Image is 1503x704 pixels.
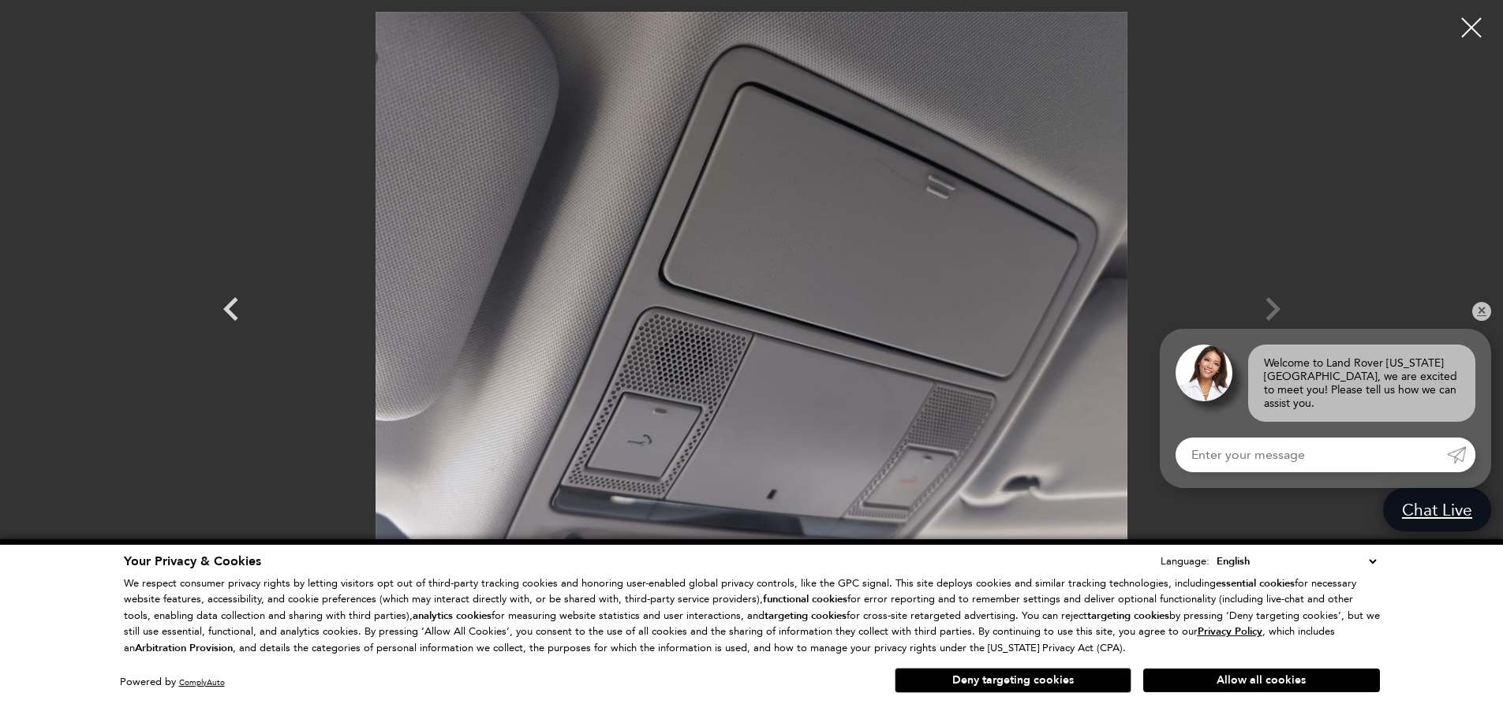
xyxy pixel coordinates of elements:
[413,609,492,623] strong: analytics cookies
[135,641,233,655] strong: Arbitration Provision
[1198,624,1262,639] u: Privacy Policy
[1087,609,1169,623] strong: targeting cookies
[895,668,1131,693] button: Deny targeting cookies
[1176,345,1232,401] img: Agent profile photo
[124,553,261,570] span: Your Privacy & Cookies
[1216,576,1295,590] strong: essential cookies
[1248,345,1475,422] div: Welcome to Land Rover [US_STATE][GEOGRAPHIC_DATA], we are excited to meet you! Please tell us how...
[279,12,1225,578] img: Used 2017 Fuji White Land Rover SE image 29
[1161,556,1210,566] div: Language:
[179,677,225,687] a: ComplyAuto
[1213,553,1380,570] select: Language Select
[124,575,1380,657] p: We respect consumer privacy rights by letting visitors opt out of third-party tracking cookies an...
[120,677,225,687] div: Powered by
[1394,499,1480,520] span: Chat Live
[1447,438,1475,472] a: Submit
[1383,488,1491,531] a: Chat Live
[208,278,255,348] div: Previous
[765,609,847,623] strong: targeting cookies
[1143,669,1380,692] button: Allow all cookies
[1176,438,1447,472] input: Enter your message
[763,592,847,606] strong: functional cookies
